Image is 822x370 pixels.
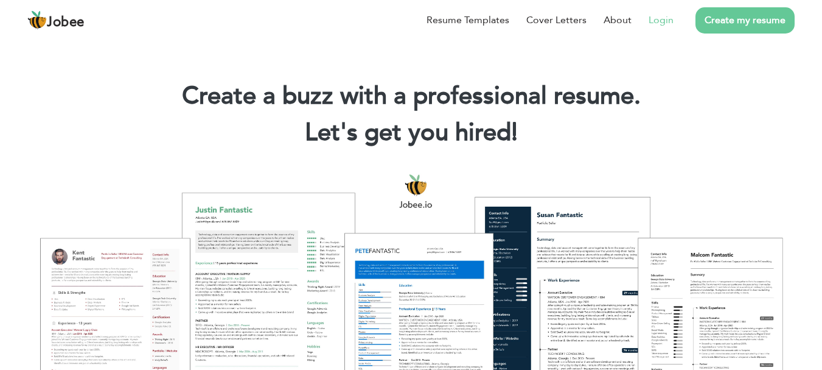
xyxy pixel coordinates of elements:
[526,13,587,27] a: Cover Letters
[18,117,804,149] h2: Let's
[649,13,674,27] a: Login
[695,7,795,34] a: Create my resume
[512,116,517,149] span: |
[604,13,632,27] a: About
[18,80,804,112] h1: Create a buzz with a professional resume.
[27,10,85,30] a: Jobee
[47,16,85,29] span: Jobee
[27,10,47,30] img: jobee.io
[427,13,509,27] a: Resume Templates
[364,116,518,149] span: get you hired!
